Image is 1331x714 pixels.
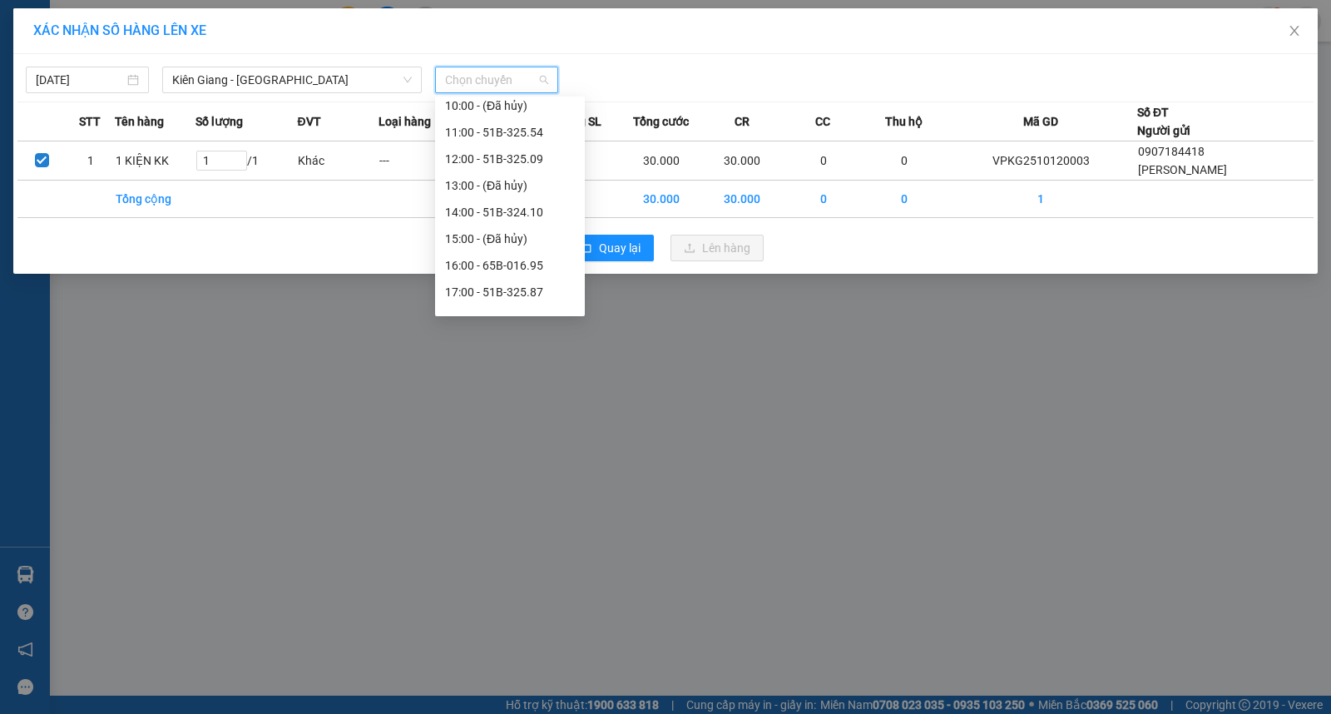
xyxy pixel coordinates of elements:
[702,141,783,181] td: 30.000
[195,112,243,131] span: Số lượng
[783,181,863,218] td: 0
[115,141,195,181] td: 1 KIỆN KK
[581,242,592,255] span: rollback
[815,112,830,131] span: CC
[66,141,114,181] td: 1
[863,181,944,218] td: 0
[403,75,413,85] span: down
[702,181,783,218] td: 30.000
[445,97,575,115] div: 10:00 - (Đã hủy)
[79,112,101,131] span: STT
[944,141,1136,181] td: VPKG2510120003
[445,310,575,328] div: 18:00 - 51B-325.54
[36,71,124,89] input: 12/10/2025
[445,123,575,141] div: 11:00 - 51B-325.54
[863,141,944,181] td: 0
[633,112,689,131] span: Tổng cước
[1288,24,1301,37] span: close
[445,150,575,168] div: 12:00 - 51B-325.09
[1138,163,1227,176] span: [PERSON_NAME]
[1023,112,1058,131] span: Mã GD
[735,112,750,131] span: CR
[195,141,298,181] td: / 1
[172,67,412,92] span: Kiên Giang - Cần Thơ
[670,235,764,261] button: uploadLên hàng
[297,112,320,131] span: ĐVT
[445,283,575,301] div: 17:00 - 51B-325.87
[1271,8,1318,55] button: Close
[567,235,654,261] button: rollbackQuay lại
[599,239,641,257] span: Quay lại
[445,176,575,195] div: 13:00 - (Đã hủy)
[1138,145,1205,158] span: 0907184418
[621,181,701,218] td: 30.000
[33,22,206,38] span: XÁC NHẬN SỐ HÀNG LÊN XE
[885,112,923,131] span: Thu hộ
[621,141,701,181] td: 30.000
[445,256,575,275] div: 16:00 - 65B-016.95
[1137,103,1190,140] div: Số ĐT Người gửi
[445,203,575,221] div: 14:00 - 51B-324.10
[445,230,575,248] div: 15:00 - (Đã hủy)
[115,112,164,131] span: Tên hàng
[783,141,863,181] td: 0
[297,141,378,181] td: Khác
[379,141,459,181] td: ---
[115,181,195,218] td: Tổng cộng
[944,181,1136,218] td: 1
[379,112,431,131] span: Loại hàng
[445,67,548,92] span: Chọn chuyến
